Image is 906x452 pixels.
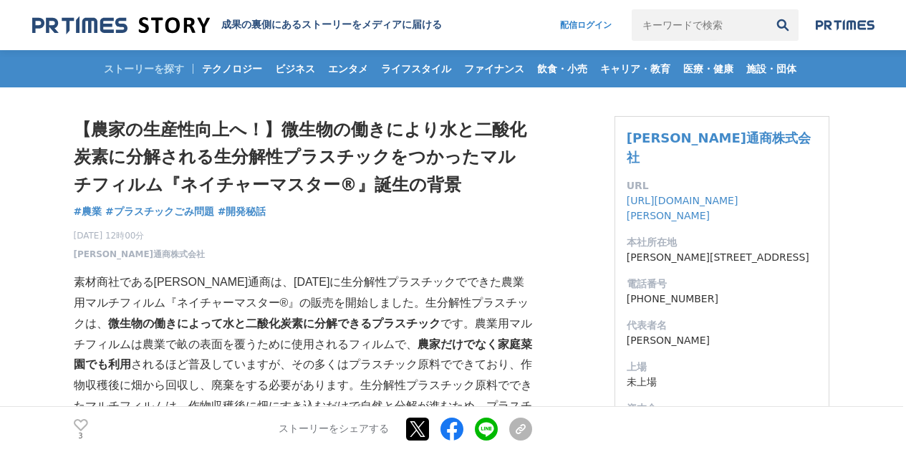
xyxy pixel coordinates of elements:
[627,333,817,348] dd: [PERSON_NAME]
[627,401,817,416] dt: 資本金
[375,62,457,75] span: ライフスタイル
[269,50,321,87] a: ビジネス
[74,205,102,218] span: #農業
[105,205,214,218] span: #プラスチックごみ問題
[32,16,210,35] img: 成果の裏側にあるストーリーをメディアに届ける
[531,50,593,87] a: 飲食・小売
[74,116,532,198] h1: 【農家の生産性向上へ！】微生物の働きにより水と二酸化炭素に分解される生分解性プラスチックをつかったマルチフィルム『ネイチャーマスター®』誕生の背景
[74,433,88,440] p: 3
[32,16,442,35] a: 成果の裏側にあるストーリーをメディアに届ける 成果の裏側にあるストーリーをメディアに届ける
[741,62,802,75] span: 施設・団体
[531,62,593,75] span: 飲食・小売
[458,50,530,87] a: ファイナンス
[627,277,817,292] dt: 電話番号
[458,62,530,75] span: ファイナンス
[741,50,802,87] a: 施設・団体
[627,360,817,375] dt: 上場
[196,62,268,75] span: テクノロジー
[627,178,817,193] dt: URL
[627,195,738,221] a: [URL][DOMAIN_NAME][PERSON_NAME]
[375,50,457,87] a: ライフスタイル
[632,9,767,41] input: キーワードで検索
[627,318,817,333] dt: 代表者名
[322,50,374,87] a: エンタメ
[74,204,102,219] a: #農業
[627,130,811,165] a: [PERSON_NAME]通商株式会社
[594,62,676,75] span: キャリア・教育
[767,9,799,41] button: 検索
[74,229,206,242] span: [DATE] 12時00分
[816,19,874,31] img: prtimes
[105,204,214,219] a: #プラスチックごみ問題
[627,235,817,250] dt: 本社所在地
[627,292,817,307] dd: [PHONE_NUMBER]
[218,205,266,218] span: #開発秘話
[627,250,817,265] dd: [PERSON_NAME][STREET_ADDRESS]
[279,423,389,436] p: ストーリーをシェアする
[221,19,442,32] h2: 成果の裏側にあるストーリーをメディアに届ける
[269,62,321,75] span: ビジネス
[196,50,268,87] a: テクノロジー
[218,204,266,219] a: #開発秘話
[546,9,626,41] a: 配信ログイン
[108,317,440,330] strong: 微生物の働きによって水と二酸化炭素に分解できるプラスチック
[74,248,206,261] a: [PERSON_NAME]通商株式会社
[322,62,374,75] span: エンタメ
[678,62,739,75] span: 医療・健康
[678,50,739,87] a: 医療・健康
[594,50,676,87] a: キャリア・教育
[627,375,817,390] dd: 未上場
